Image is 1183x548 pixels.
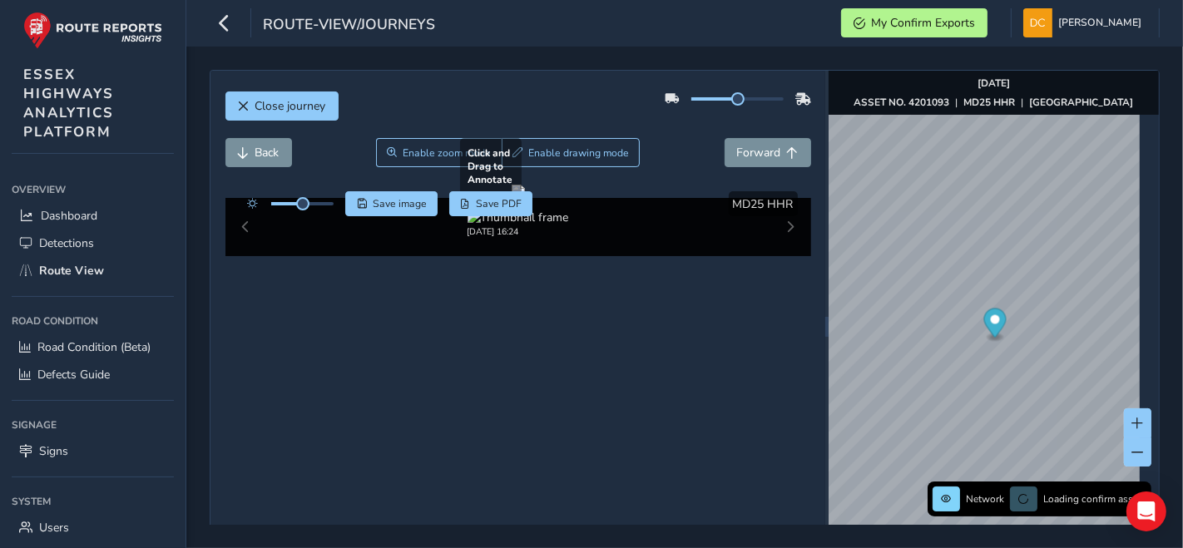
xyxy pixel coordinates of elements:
[12,257,174,284] a: Route View
[1030,96,1134,109] strong: [GEOGRAPHIC_DATA]
[41,208,97,224] span: Dashboard
[978,77,1010,90] strong: [DATE]
[263,14,435,37] span: route-view/journeys
[12,437,174,465] a: Signs
[449,191,533,216] button: PDF
[854,96,950,109] strong: ASSET NO. 4201093
[1023,8,1052,37] img: diamond-layout
[12,309,174,333] div: Road Condition
[1023,8,1147,37] button: [PERSON_NAME]
[225,138,292,167] button: Back
[984,309,1007,343] div: Map marker
[476,197,522,210] span: Save PDF
[39,263,104,279] span: Route View
[725,138,811,167] button: Forward
[12,202,174,230] a: Dashboard
[225,91,339,121] button: Close journey
[403,146,491,160] span: Enable zoom mode
[12,333,174,361] a: Road Condition (Beta)
[733,196,794,212] span: MD25 HHR
[737,145,781,160] span: Forward
[1058,8,1141,37] span: [PERSON_NAME]
[23,12,162,49] img: rr logo
[12,230,174,257] a: Detections
[854,96,1134,109] div: | |
[1043,492,1146,506] span: Loading confirm assets
[23,65,114,141] span: ESSEX HIGHWAYS ANALYTICS PLATFORM
[345,191,438,216] button: Save
[468,210,569,225] img: Thumbnail frame
[12,361,174,388] a: Defects Guide
[255,145,280,160] span: Back
[468,225,569,238] div: [DATE] 16:24
[1126,491,1166,531] div: Open Intercom Messenger
[39,520,69,536] span: Users
[373,197,427,210] span: Save image
[964,96,1016,109] strong: MD25 HHR
[255,98,326,114] span: Close journey
[871,15,975,31] span: My Confirm Exports
[12,489,174,514] div: System
[12,177,174,202] div: Overview
[966,492,1004,506] span: Network
[502,138,641,167] button: Draw
[12,412,174,437] div: Signage
[37,339,151,355] span: Road Condition (Beta)
[841,8,987,37] button: My Confirm Exports
[528,146,629,160] span: Enable drawing mode
[39,235,94,251] span: Detections
[39,443,68,459] span: Signs
[376,138,502,167] button: Zoom
[37,367,110,383] span: Defects Guide
[12,514,174,541] a: Users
